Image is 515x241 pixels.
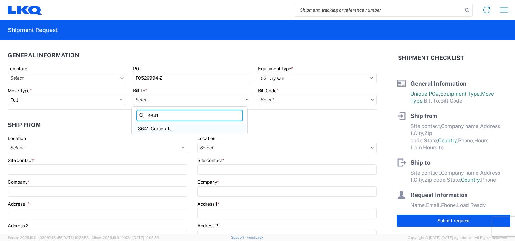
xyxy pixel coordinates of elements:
[197,179,219,185] label: Company
[426,202,441,208] span: Email,
[8,223,28,229] label: Address 2
[133,123,246,134] div: 3641- Corporate
[458,137,474,143] span: Phone,
[441,123,480,129] span: Company name,
[8,73,126,83] input: Select
[133,88,147,94] label: Bill To
[424,98,440,104] span: Bill To,
[414,130,424,136] span: City,
[461,177,481,183] span: Country,
[197,135,215,141] label: Location
[8,143,187,153] input: Select
[481,177,496,183] span: Phone
[62,236,89,240] span: [DATE] 10:22:58
[197,143,377,153] input: Select
[447,177,461,183] span: State,
[8,88,32,94] label: Move Type
[411,112,437,119] span: Ship from
[8,52,79,59] h2: General Information
[8,26,58,34] h2: Shipment Request
[8,201,30,207] label: Address 1
[414,177,424,183] span: City,
[295,4,463,16] input: Shipment, tracking or reference number
[8,122,41,128] h2: Ship from
[8,135,26,141] label: Location
[8,157,35,163] label: Site contact
[258,66,293,72] label: Equipment Type
[411,170,441,176] span: Site contact,
[411,159,430,166] span: Ship to
[8,179,29,185] label: Company
[258,88,279,94] label: Bill Code
[133,66,142,72] label: PO#
[438,137,458,143] span: Country,
[408,235,507,241] span: Copyright © [DATE]-[DATE] Agistix Inc., All Rights Reserved
[423,144,444,151] span: Hours to
[397,215,510,227] button: Submit request
[247,235,263,239] a: Feedback
[197,223,218,229] label: Address 2
[258,95,377,105] input: Select
[8,66,27,72] label: Template
[441,202,457,208] span: Phone,
[231,235,247,239] a: Support
[411,80,466,87] span: General Information
[411,202,426,208] span: Name,
[440,91,481,97] span: Equipment Type,
[424,177,447,183] span: Zip code,
[8,236,89,240] span: Server: 2025.19.0-b9208248b56
[411,91,440,97] span: Unique PO#,
[441,170,480,176] span: Company name,
[197,157,225,163] label: Site contact
[92,236,159,240] span: Client: 2025.19.0-1f462a1
[133,236,159,240] span: [DATE] 10:06:59
[411,191,468,198] span: Request Information
[424,137,438,143] span: State,
[411,123,441,129] span: Site contact,
[398,54,464,62] h2: Shipment Checklist
[440,98,462,104] span: Bill Code
[133,95,251,105] input: Select
[197,201,219,207] label: Address 1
